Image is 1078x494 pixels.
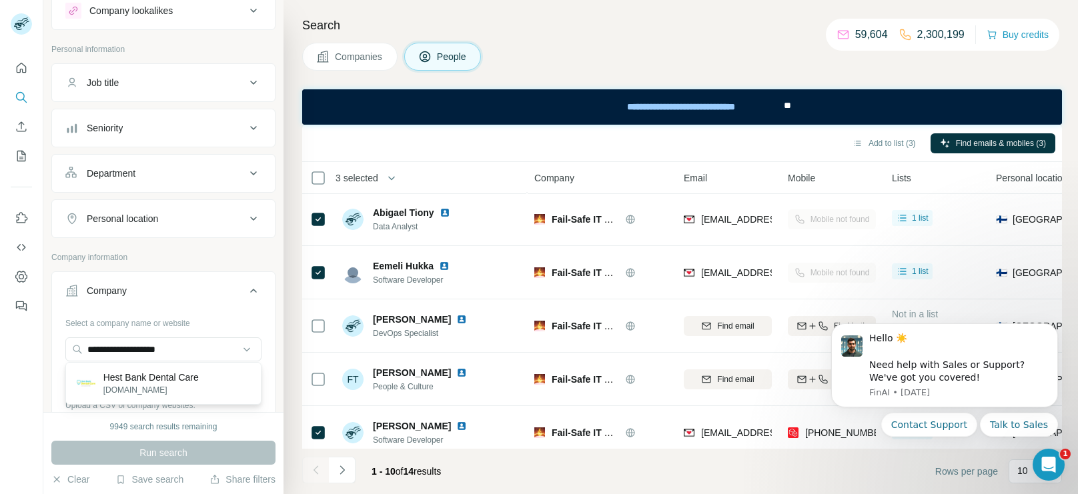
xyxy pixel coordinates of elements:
[552,267,662,278] span: Fail-Safe IT Solutions Oy
[996,213,1007,226] span: 🇫🇮
[87,212,158,225] div: Personal location
[552,427,662,438] span: Fail-Safe IT Solutions Oy
[11,294,32,318] button: Feedback
[51,251,276,263] p: Company information
[701,214,859,225] span: [EMAIL_ADDRESS][DOMAIN_NAME]
[302,89,1062,125] iframe: Banner
[103,371,199,384] p: Hest Bank Dental Care
[396,466,404,477] span: of
[717,373,754,385] span: Find email
[684,316,772,336] button: Find email
[1060,449,1071,459] span: 1
[788,316,876,336] button: Find both
[912,212,929,224] span: 1 list
[342,369,364,390] div: FT
[373,327,472,339] span: DevOps Specialist
[373,274,455,286] span: Software Developer
[373,206,434,219] span: Abigael Tiony
[65,312,261,329] div: Select a company name or website
[1033,449,1065,481] iframe: Intercom live chat
[956,137,1046,149] span: Find emails & mobiles (3)
[11,144,32,168] button: My lists
[404,466,414,477] span: 14
[51,473,89,486] button: Clear
[552,214,662,225] span: Fail-Safe IT Solutions Oy
[302,16,1062,35] h4: Search
[52,157,275,189] button: Department
[931,133,1055,153] button: Find emails & mobiles (3)
[11,206,32,230] button: Use Surfe on LinkedIn
[329,457,356,483] button: Navigate to next page
[701,267,859,278] span: [EMAIL_ADDRESS][DOMAIN_NAME]
[987,25,1049,44] button: Buy credits
[209,473,276,486] button: Share filters
[373,419,451,433] span: [PERSON_NAME]
[52,112,275,144] button: Seniority
[439,261,450,271] img: LinkedIn logo
[11,265,32,289] button: Dashboard
[11,56,32,80] button: Quick start
[892,171,911,185] span: Lists
[534,214,545,225] img: Logo of Fail-Safe IT Solutions Oy
[788,426,798,439] img: provider prospeo logo
[342,422,364,443] img: Avatar
[372,466,441,477] span: results
[335,50,384,63] span: Companies
[373,259,434,273] span: Eemeli Hukka
[372,466,396,477] span: 1 - 10
[917,27,965,43] p: 2,300,199
[87,76,119,89] div: Job title
[103,384,199,396] p: [DOMAIN_NAME]
[717,320,754,332] span: Find email
[456,367,467,378] img: LinkedIn logo
[855,27,888,43] p: 59,604
[811,307,1078,487] iframe: Intercom notifications message
[52,203,275,235] button: Personal location
[552,374,662,385] span: Fail-Safe IT Solutions Oy
[843,133,925,153] button: Add to list (3)
[373,381,472,393] span: People & Culture
[11,235,32,259] button: Use Surfe API
[534,267,545,278] img: Logo of Fail-Safe IT Solutions Oy
[342,315,364,337] img: Avatar
[373,434,472,446] span: Software Developer
[87,167,135,180] div: Department
[534,171,574,185] span: Company
[65,399,261,411] p: Upload a CSV of company websites.
[87,121,123,135] div: Seniority
[996,171,1067,185] span: Personal location
[456,421,467,431] img: LinkedIn logo
[805,427,889,438] span: [PHONE_NUMBER]
[440,207,450,218] img: LinkedIn logo
[788,369,876,389] button: Find both
[684,171,707,185] span: Email
[552,321,662,331] span: Fail-Safe IT Solutions Oy
[77,374,95,393] img: Hest Bank Dental Care
[912,265,929,277] span: 1 list
[684,266,694,279] img: provider findymail logo
[11,85,32,109] button: Search
[89,4,173,17] div: Company lookalikes
[52,275,275,312] button: Company
[336,171,378,185] span: 3 selected
[87,284,127,297] div: Company
[684,369,772,389] button: Find email
[373,366,451,379] span: [PERSON_NAME]
[373,221,456,233] span: Data Analyst
[373,313,451,326] span: [PERSON_NAME]
[534,321,545,331] img: Logo of Fail-Safe IT Solutions Oy
[110,421,217,433] div: 9949 search results remaining
[684,213,694,226] img: provider findymail logo
[684,426,694,439] img: provider findymail logo
[342,209,364,230] img: Avatar
[115,473,183,486] button: Save search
